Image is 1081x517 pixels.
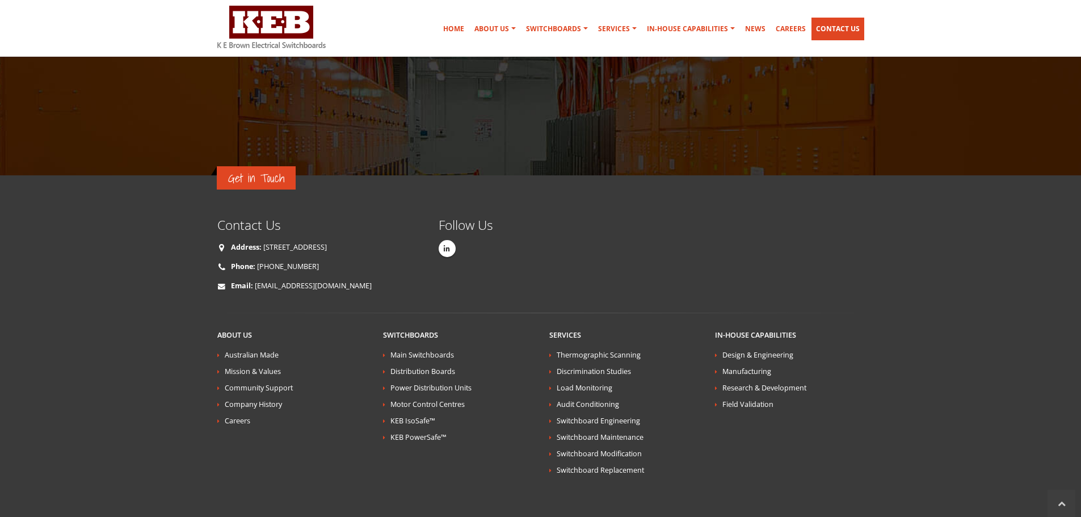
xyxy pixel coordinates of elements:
a: Careers [225,416,250,426]
a: [STREET_ADDRESS] [263,242,327,252]
a: Switchboard Modification [557,449,642,459]
a: Manufacturing [722,367,771,376]
span: Get in Touch [228,169,284,187]
a: Careers [771,18,810,40]
a: Company History [225,400,282,409]
a: Services [594,18,641,40]
a: Switchboards [521,18,592,40]
a: Switchboard Replacement [557,465,644,475]
a: In-house Capabilities [642,18,739,40]
strong: Email: [231,281,253,291]
a: Services [549,330,581,340]
a: Linkedin [439,240,456,257]
strong: Phone: [231,262,255,271]
a: Contact Us [811,18,864,40]
a: KEB IsoSafe™ [390,416,435,426]
a: Load Monitoring [557,383,612,393]
a: About Us [470,18,520,40]
a: Design & Engineering [722,350,793,360]
a: Main Switchboards [390,350,454,360]
strong: Address: [231,242,262,252]
a: Mission & Values [225,367,281,376]
a: Research & Development [722,383,806,393]
a: Australian Made [225,350,279,360]
a: About Us [217,330,252,340]
a: Switchboard Engineering [557,416,640,426]
a: Audit Conditioning [557,400,619,409]
a: Power Distribution Units [390,383,472,393]
a: Home [439,18,469,40]
h4: Contact Us [217,217,422,233]
a: Switchboards [383,330,438,340]
a: KEB PowerSafe™ [390,432,447,442]
a: Discrimination Studies [557,367,631,376]
a: News [741,18,770,40]
a: Field Validation [722,400,773,409]
a: Thermographic Scanning [557,350,641,360]
a: [PHONE_NUMBER] [257,262,319,271]
a: [EMAIL_ADDRESS][DOMAIN_NAME] [255,281,372,291]
a: Community Support [225,383,293,393]
a: Distribution Boards [390,367,455,376]
a: In-house Capabilities [715,330,796,340]
a: Switchboard Maintenance [557,432,643,442]
img: K E Brown Electrical Switchboards [217,6,326,48]
a: Motor Control Centres [390,400,465,409]
h4: Follow Us [439,217,532,233]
